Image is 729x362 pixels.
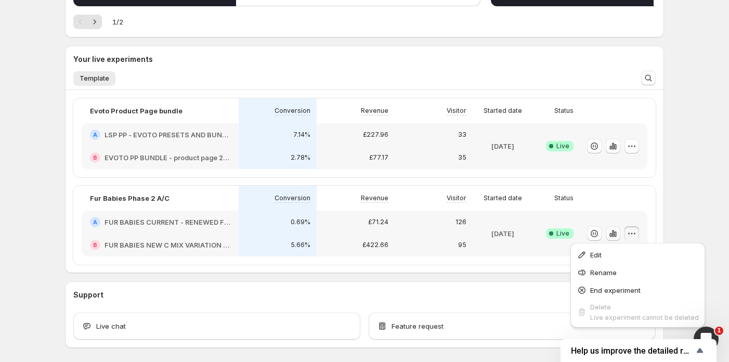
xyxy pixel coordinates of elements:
p: £77.17 [369,153,388,162]
p: 126 [455,218,466,226]
p: Visitor [447,194,466,202]
h2: B [93,242,97,248]
span: 1 / 2 [112,17,123,27]
h3: Your live experiments [73,54,153,64]
h2: FUR BABIES NEW C MIX VARIATION (B) FOR TEST WAVE 2 [105,240,230,250]
button: DeleteLive experiment cannot be deleted [574,299,702,325]
h2: LSP PP - EVOTO PRESETS AND BUNDLE [105,130,230,140]
button: Edit [574,246,702,263]
p: Status [554,194,574,202]
iframe: Intercom live chat [694,327,719,352]
p: [DATE] [491,141,514,151]
p: 7.14% [293,131,310,139]
nav: Pagination [73,15,102,29]
h2: A [93,219,97,225]
h2: FUR BABIES CURRENT - RENEWED FOR (A) CONTROL TEST WAVE 2 [105,217,230,227]
p: 33 [458,131,466,139]
p: Started date [484,194,522,202]
span: Live chat [96,321,126,331]
h3: Support [73,290,103,300]
div: Delete [590,302,699,312]
span: Rename [590,268,617,277]
p: Revenue [361,194,388,202]
p: Started date [484,107,522,115]
span: Live [556,229,569,238]
p: [DATE] [491,228,514,239]
p: Conversion [275,194,310,202]
button: Search and filter results [641,71,656,85]
p: £227.96 [363,131,388,139]
p: Evoto Product Page bundle [90,106,183,116]
p: 35 [458,153,466,162]
p: 5.66% [291,241,310,249]
span: Template [80,74,109,83]
p: 2.78% [291,153,310,162]
span: Feature request [392,321,444,331]
button: Show survey - Help us improve the detailed report for A/B campaigns [571,344,706,357]
p: Revenue [361,107,388,115]
h2: A [93,132,97,138]
h2: B [93,154,97,161]
span: Edit [590,251,602,259]
button: Next [87,15,102,29]
button: End experiment [574,281,702,298]
h2: EVOTO PP BUNDLE - product page 2 shorter with split top first B PAGE [105,152,230,163]
p: Conversion [275,107,310,115]
p: 0.69% [291,218,310,226]
p: Fur Babies Phase 2 A/C [90,193,170,203]
span: End experiment [590,286,641,294]
span: Help us improve the detailed report for A/B campaigns [571,346,694,356]
span: Live [556,142,569,150]
button: Rename [574,264,702,280]
p: £422.66 [362,241,388,249]
p: 95 [458,241,466,249]
span: Live experiment cannot be deleted [590,314,699,321]
p: Status [554,107,574,115]
p: Visitor [447,107,466,115]
p: £71.24 [368,218,388,226]
span: 1 [715,327,723,335]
